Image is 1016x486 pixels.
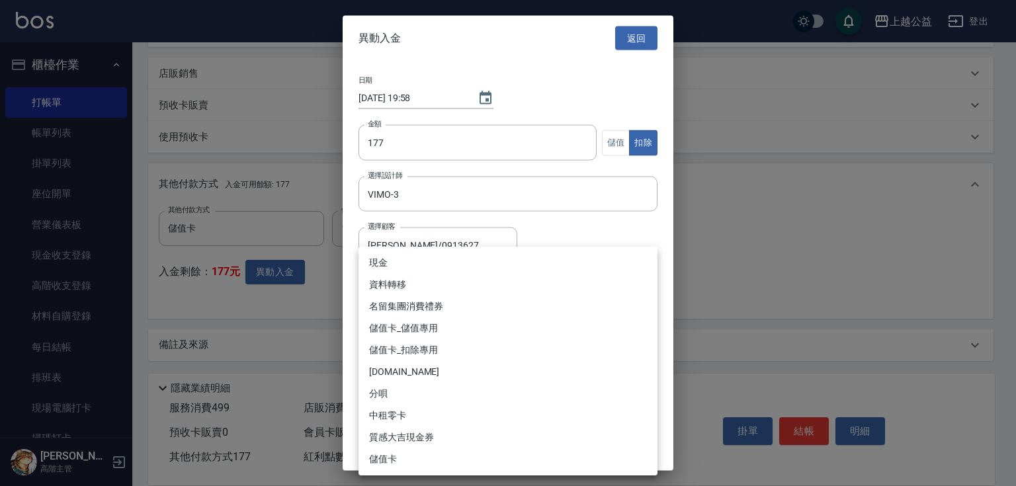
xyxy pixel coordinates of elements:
li: 質感大吉現金券 [359,426,657,448]
li: 中租零卡 [359,405,657,426]
li: 現金 [359,252,657,274]
li: 儲值卡 [359,448,657,470]
li: 資料轉移 [359,274,657,296]
li: 名留集團消費禮券 [359,296,657,317]
li: 儲值卡_扣除專用 [359,339,657,361]
li: 分唄 [359,383,657,405]
li: [DOMAIN_NAME] [359,361,657,383]
li: 儲值卡_儲值專用 [359,317,657,339]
